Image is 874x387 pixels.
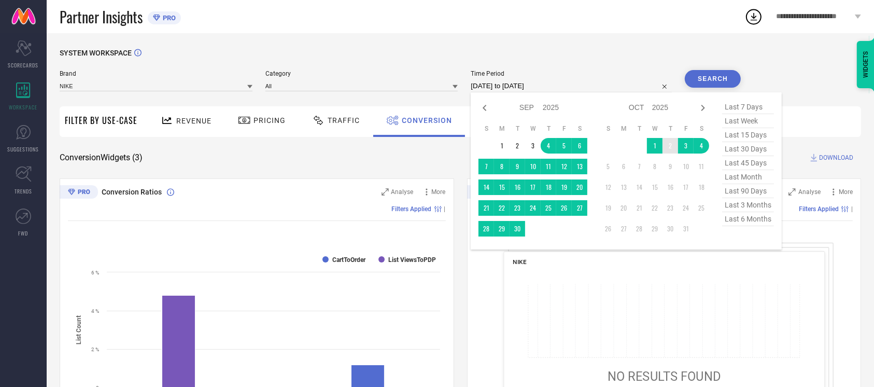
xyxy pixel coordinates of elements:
[678,125,694,133] th: Friday
[662,138,678,154] td: Thu Oct 02 2025
[694,200,709,216] td: Sat Oct 25 2025
[444,205,446,213] span: |
[662,200,678,216] td: Thu Oct 23 2025
[616,200,631,216] td: Mon Oct 20 2025
[799,205,839,213] span: Filters Applied
[478,200,494,216] td: Sun Sep 21 2025
[600,200,616,216] td: Sun Oct 19 2025
[525,138,541,154] td: Wed Sep 03 2025
[556,179,572,195] td: Fri Sep 19 2025
[616,179,631,195] td: Mon Oct 13 2025
[647,200,662,216] td: Wed Oct 22 2025
[662,125,678,133] th: Thursday
[510,159,525,174] td: Tue Sep 09 2025
[556,200,572,216] td: Fri Sep 26 2025
[647,221,662,237] td: Wed Oct 29 2025
[744,7,763,26] div: Open download list
[722,114,774,128] span: last week
[697,102,709,114] div: Next month
[102,188,162,196] span: Conversion Ratios
[253,116,286,125] span: Pricing
[851,205,853,213] span: |
[19,229,29,237] span: FWD
[631,125,647,133] th: Tuesday
[8,145,39,153] span: SUGGESTIONS
[60,6,143,27] span: Partner Insights
[600,221,616,237] td: Sun Oct 26 2025
[662,159,678,174] td: Thu Oct 09 2025
[467,185,505,201] div: Premium
[694,125,709,133] th: Saturday
[600,125,616,133] th: Sunday
[494,138,510,154] td: Mon Sep 01 2025
[694,138,709,154] td: Sat Oct 04 2025
[525,125,541,133] th: Wednesday
[839,188,853,196] span: More
[494,179,510,195] td: Mon Sep 15 2025
[616,159,631,174] td: Mon Oct 06 2025
[722,198,774,212] span: last 3 months
[494,200,510,216] td: Mon Sep 22 2025
[392,205,432,213] span: Filters Applied
[647,159,662,174] td: Wed Oct 08 2025
[471,80,672,92] input: Select time period
[631,159,647,174] td: Tue Oct 07 2025
[722,142,774,156] span: last 30 days
[819,153,853,163] span: DOWNLOAD
[494,221,510,237] td: Mon Sep 29 2025
[494,125,510,133] th: Monday
[616,221,631,237] td: Mon Oct 27 2025
[391,188,414,196] span: Analyse
[513,258,526,266] span: NIKE
[510,179,525,195] td: Tue Sep 16 2025
[91,347,99,352] text: 2 %
[678,179,694,195] td: Fri Oct 17 2025
[75,315,82,344] tspan: List Count
[510,221,525,237] td: Tue Sep 30 2025
[694,159,709,174] td: Sat Oct 11 2025
[572,179,587,195] td: Sat Sep 20 2025
[678,200,694,216] td: Fri Oct 24 2025
[432,188,446,196] span: More
[722,184,774,198] span: last 90 days
[525,179,541,195] td: Wed Sep 17 2025
[685,70,741,88] button: Search
[478,221,494,237] td: Sun Sep 28 2025
[572,125,587,133] th: Saturday
[510,138,525,154] td: Tue Sep 02 2025
[494,159,510,174] td: Mon Sep 08 2025
[478,125,494,133] th: Sunday
[332,256,366,264] text: CartToOrder
[722,212,774,226] span: last 6 months
[510,125,525,133] th: Tuesday
[798,188,821,196] span: Analyse
[541,159,556,174] td: Thu Sep 11 2025
[722,100,774,114] span: last 7 days
[608,369,721,383] span: NO RESULTS FOUND
[388,256,436,264] text: List ViewsToPDP
[525,200,541,216] td: Wed Sep 24 2025
[60,185,98,201] div: Premium
[556,125,572,133] th: Friday
[631,179,647,195] td: Tue Oct 14 2025
[382,188,389,196] svg: Zoom
[541,200,556,216] td: Thu Sep 25 2025
[91,308,99,314] text: 4 %
[60,153,143,163] span: Conversion Widgets ( 3 )
[541,179,556,195] td: Thu Sep 18 2025
[722,170,774,184] span: last month
[8,61,39,69] span: SCORECARDS
[572,200,587,216] td: Sat Sep 27 2025
[15,187,32,195] span: TRENDS
[678,138,694,154] td: Fri Oct 03 2025
[722,156,774,170] span: last 45 days
[328,116,360,125] span: Traffic
[478,102,491,114] div: Previous month
[160,14,176,22] span: PRO
[91,270,99,275] text: 6 %
[176,117,212,125] span: Revenue
[662,221,678,237] td: Thu Oct 30 2025
[631,221,647,237] td: Tue Oct 28 2025
[572,138,587,154] td: Sat Sep 06 2025
[616,125,631,133] th: Monday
